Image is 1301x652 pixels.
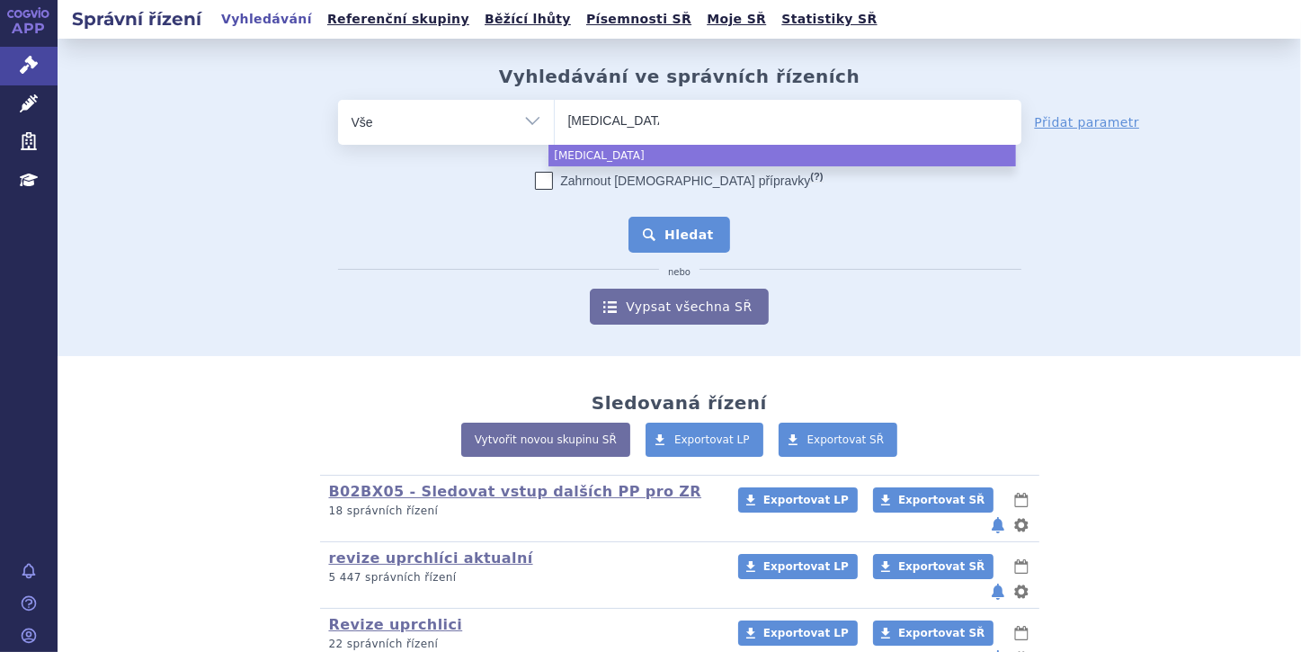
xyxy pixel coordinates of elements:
button: notifikace [989,581,1007,603]
span: Exportovat SŘ [807,433,885,446]
span: Exportovat LP [763,560,849,573]
a: Revize uprchlici [329,616,463,633]
a: Exportovat LP [738,621,858,646]
button: lhůty [1012,489,1030,511]
h2: Sledovaná řízení [592,392,767,414]
a: Referenční skupiny [322,7,475,31]
a: Exportovat LP [646,423,763,457]
i: nebo [659,267,700,278]
button: lhůty [1012,622,1030,644]
a: Vypsat všechna SŘ [590,289,768,325]
a: Vyhledávání [216,7,317,31]
a: revize uprchlíci aktualní [329,549,533,567]
span: Exportovat SŘ [898,560,985,573]
span: Exportovat LP [674,433,750,446]
a: Exportovat SŘ [873,554,994,579]
a: Moje SŘ [701,7,771,31]
p: 18 správních řízení [329,504,715,519]
a: Běžící lhůty [479,7,576,31]
a: Přidat parametr [1035,113,1140,131]
a: Exportovat SŘ [873,487,994,513]
p: 22 správních řízení [329,637,715,652]
span: Exportovat SŘ [898,494,985,506]
button: lhůty [1012,556,1030,577]
span: Exportovat LP [763,494,849,506]
label: Zahrnout [DEMOGRAPHIC_DATA] přípravky [535,172,823,190]
span: Exportovat SŘ [898,627,985,639]
button: nastavení [1012,581,1030,603]
a: Statistiky SŘ [776,7,882,31]
h2: Vyhledávání ve správních řízeních [499,66,860,87]
h2: Správní řízení [58,6,216,31]
button: Hledat [628,217,730,253]
a: Písemnosti SŘ [581,7,697,31]
a: Exportovat LP [738,554,858,579]
a: Exportovat LP [738,487,858,513]
button: nastavení [1012,514,1030,536]
span: Exportovat LP [763,627,849,639]
a: Exportovat SŘ [779,423,898,457]
button: notifikace [989,514,1007,536]
a: B02BX05 - Sledovat vstup dalších PP pro ZR [329,483,702,500]
a: Exportovat SŘ [873,621,994,646]
p: 5 447 správních řízení [329,570,715,585]
li: [MEDICAL_DATA] [548,145,1015,166]
abbr: (?) [810,171,823,183]
a: Vytvořit novou skupinu SŘ [461,423,630,457]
